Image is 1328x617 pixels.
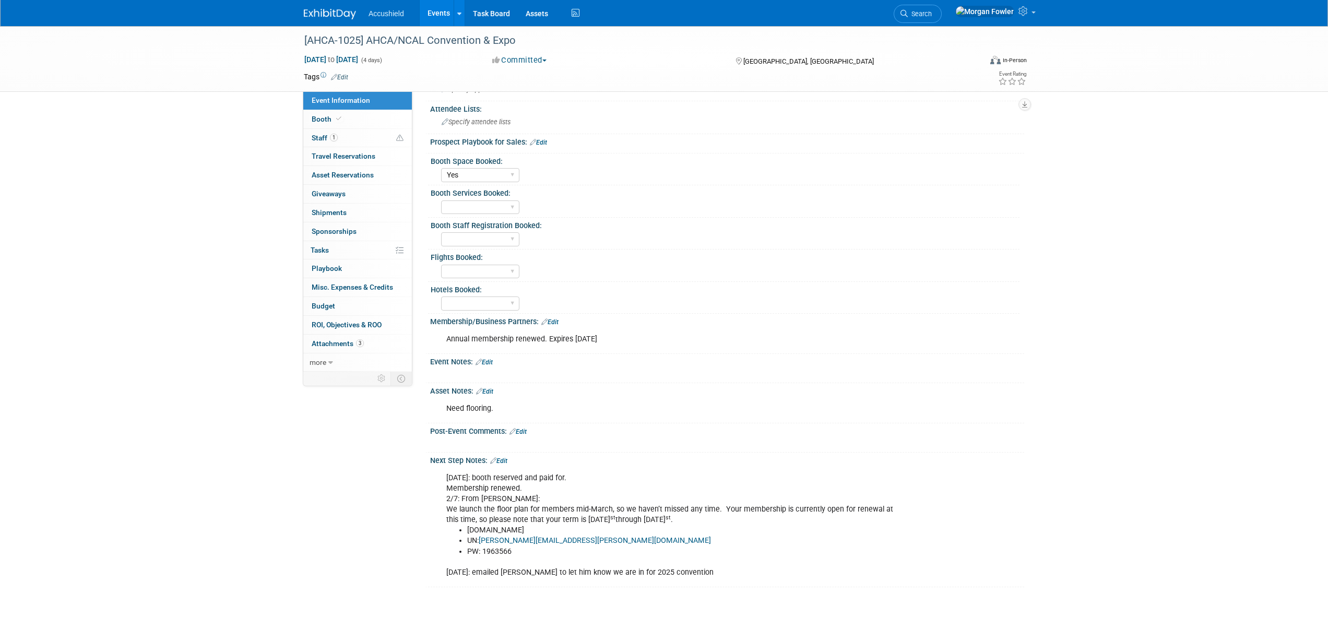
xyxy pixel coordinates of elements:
[490,457,507,465] a: Edit
[301,31,965,50] div: [AHCA-1025] AHCA/NCAL Convention & Expo
[304,72,348,82] td: Tags
[530,139,547,146] a: Edit
[998,72,1026,77] div: Event Rating
[303,185,412,203] a: Giveaways
[430,383,1024,397] div: Asset Notes:
[360,57,382,64] span: (4 days)
[467,547,903,557] li: PW: 1963566
[396,134,404,143] span: Potential Scheduling Conflict -- at least one attendee is tagged in another overlapping event.
[430,314,1024,327] div: Membership/Business Partners:
[509,428,527,435] a: Edit
[303,297,412,315] a: Budget
[666,514,671,521] sup: st
[310,358,326,366] span: more
[326,55,336,64] span: to
[430,101,1024,114] div: Attendee Lists:
[303,335,412,353] a: Attachments3
[476,359,493,366] a: Edit
[312,115,343,123] span: Booth
[430,423,1024,437] div: Post-Event Comments:
[303,91,412,110] a: Event Information
[312,264,342,272] span: Playbook
[439,468,909,583] div: [DATE]: booth reserved and paid for. Membership renewed. 2/7: From [PERSON_NAME]: We launch the f...
[743,57,874,65] span: [GEOGRAPHIC_DATA], [GEOGRAPHIC_DATA]
[990,56,1001,64] img: Format-Inperson.png
[369,9,404,18] span: Accushield
[312,208,347,217] span: Shipments
[373,372,391,385] td: Personalize Event Tab Strip
[476,388,493,395] a: Edit
[303,110,412,128] a: Booth
[303,316,412,334] a: ROI, Objectives & ROO
[610,514,615,521] sup: st
[312,339,364,348] span: Attachments
[311,246,329,254] span: Tasks
[312,189,346,198] span: Giveaways
[312,152,375,160] span: Travel Reservations
[479,536,711,545] a: [PERSON_NAME][EMAIL_ADDRESS][PERSON_NAME][DOMAIN_NAME]
[303,353,412,372] a: more
[467,536,903,546] li: UN:
[331,74,348,81] a: Edit
[391,372,412,385] td: Toggle Event Tabs
[303,241,412,259] a: Tasks
[303,222,412,241] a: Sponsorships
[312,302,335,310] span: Budget
[431,218,1019,231] div: Booth Staff Registration Booked:
[894,5,942,23] a: Search
[489,55,551,66] button: Committed
[955,6,1014,17] img: Morgan Fowler
[303,129,412,147] a: Staff1
[431,250,1019,263] div: Flights Booked:
[356,339,364,347] span: 3
[312,283,393,291] span: Misc. Expenses & Credits
[303,166,412,184] a: Asset Reservations
[919,54,1027,70] div: Event Format
[541,318,559,326] a: Edit
[303,204,412,222] a: Shipments
[312,227,357,235] span: Sponsorships
[439,398,909,419] div: Need flooring.
[442,118,511,126] span: Specify attendee lists
[439,329,909,350] div: Annual membership renewed. Expires [DATE]
[430,134,1024,148] div: Prospect Playbook for Sales:
[431,282,1019,295] div: Hotels Booked:
[431,153,1019,167] div: Booth Space Booked:
[330,134,338,141] span: 1
[908,10,932,18] span: Search
[430,354,1024,367] div: Event Notes:
[442,85,528,93] span: Specify approx # attendees
[312,171,374,179] span: Asset Reservations
[304,55,359,64] span: [DATE] [DATE]
[467,525,903,536] li: [DOMAIN_NAME]
[430,453,1024,466] div: Next Step Notes:
[1002,56,1027,64] div: In-Person
[312,96,370,104] span: Event Information
[312,321,382,329] span: ROI, Objectives & ROO
[431,185,1019,198] div: Booth Services Booked:
[304,9,356,19] img: ExhibitDay
[336,116,341,122] i: Booth reservation complete
[303,147,412,165] a: Travel Reservations
[303,278,412,296] a: Misc. Expenses & Credits
[312,134,338,142] span: Staff
[303,259,412,278] a: Playbook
